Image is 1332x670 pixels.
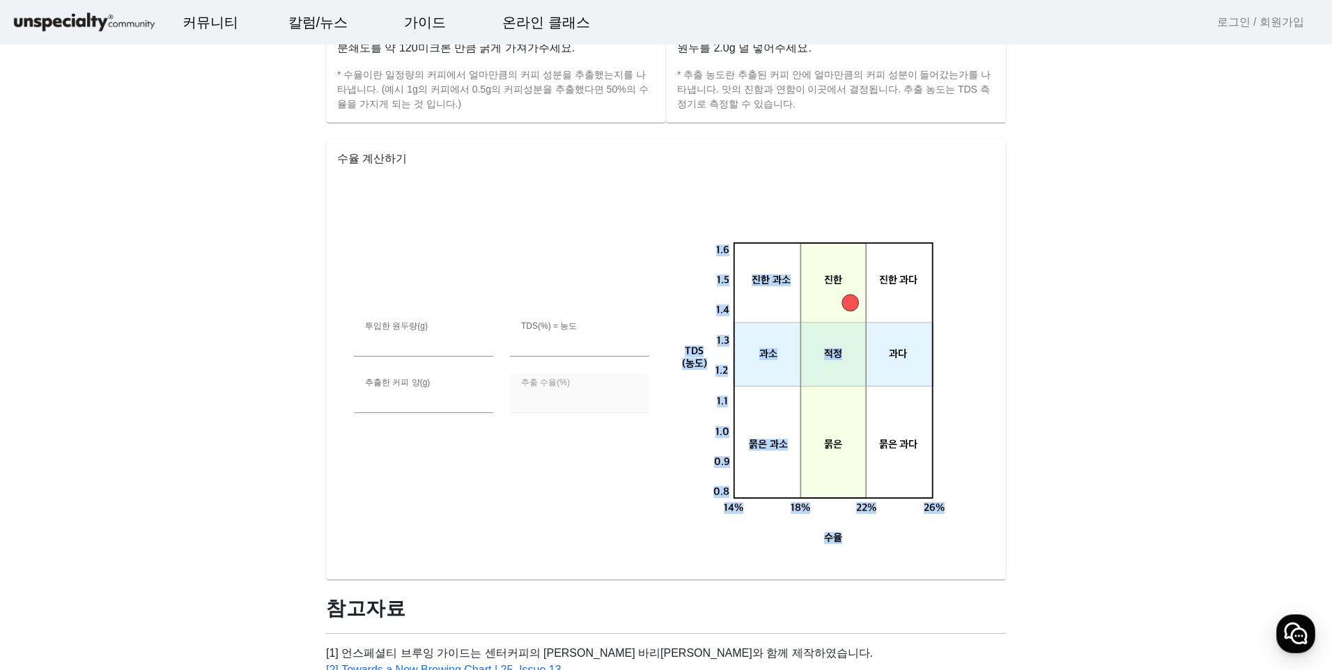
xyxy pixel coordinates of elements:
[824,349,842,361] tspan: 적정
[521,378,570,387] mat-label: 추출 수율(%)
[127,463,144,474] span: 대화
[677,68,995,111] p: * 추출 농도란 추출된 커피 안에 얼마만큼의 커피 성분이 들어갔는가를 나타냅니다. 맛의 진함과 연함이 이곳에서 결정됩니다. 추출 농도는 TDS 측정기로 측정할 수 있습니다.
[677,40,995,56] p: 원두를 2.0g 덜 넣어주세요.
[365,378,430,387] mat-label: 추출한 커피 양(g)
[44,462,52,474] span: 홈
[716,245,729,257] tspan: 1.6
[337,40,655,56] p: 분쇄도를 약 120미크론 만큼 굵게 가져가주세요.
[749,439,788,451] tspan: 묽은 과소
[759,349,777,361] tspan: 과소
[521,322,577,331] mat-label: TDS(%) = 농도
[1217,14,1304,31] a: 로그인 / 회원가입
[180,442,268,476] a: 설정
[713,487,729,499] tspan: 0.8
[879,439,918,451] tspan: 묽은 과다
[889,349,907,361] tspan: 과다
[717,275,729,287] tspan: 1.5
[337,150,995,167] p: 수율 계산하기
[4,442,92,476] a: 홈
[171,3,249,41] a: 커뮤니티
[824,275,842,287] tspan: 진한
[717,335,729,347] tspan: 1.3
[856,502,876,514] tspan: 22%
[791,502,810,514] tspan: 18%
[215,462,232,474] span: 설정
[277,3,359,41] a: 칼럼/뉴스
[365,322,428,331] mat-label: 투입한 원두량(g)
[393,3,457,41] a: 가이드
[717,396,728,407] tspan: 1.1
[682,359,707,371] tspan: (농도)
[491,3,601,41] a: 온라인 클래스
[685,345,704,357] tspan: TDS
[924,502,945,514] tspan: 26%
[11,10,157,35] img: logo
[92,442,180,476] a: 대화
[326,596,1006,621] h1: 참고자료
[337,68,655,111] p: * 수율이란 일정량의 커피에서 얼마만큼의 커피 성분을 추출했는지를 나타냅니다. (예시 1g의 커피에서 0.5g의 커피성분을 추출했다면 50%의 수율을 가지게 되는 것 입니다.)
[724,502,743,514] tspan: 14%
[824,533,842,545] tspan: 수율
[714,457,730,469] tspan: 0.9
[326,647,873,659] a: [1] 언스페셜티 브루잉 가이드는 센터커피의 [PERSON_NAME] 바리[PERSON_NAME]와 함께 제작하였습니다.
[879,275,918,287] tspan: 진한 과다
[824,439,842,451] tspan: 묽은
[715,366,728,377] tspan: 1.2
[716,305,729,317] tspan: 1.4
[752,275,791,287] tspan: 진한 과소
[715,426,729,438] tspan: 1.0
